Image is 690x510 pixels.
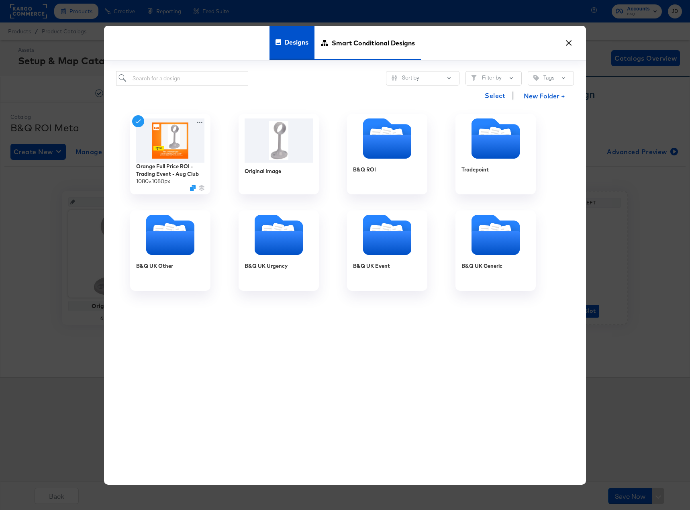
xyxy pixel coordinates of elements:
[130,215,210,255] svg: Folder
[332,25,415,60] span: Smart Conditional Designs
[190,185,196,190] svg: Duplicate
[130,114,210,194] div: Orange Full Price ROI - Trading Event - Aug Club1080×1080pxDuplicate
[347,215,427,255] svg: Folder
[116,71,248,86] input: Search for a design
[245,167,281,175] div: Original Image
[533,75,539,81] svg: Tag
[461,166,489,173] div: Tradepoint
[239,114,319,194] div: Original Image
[136,177,170,185] div: 1080 × 1080 px
[461,262,502,270] div: B&Q UK Generic
[455,114,536,194] div: Tradepoint
[455,215,536,255] svg: Folder
[353,166,376,173] div: B&Q ROI
[136,118,204,163] img: 3wCcjUpAd0apQ5ZG41-Zkg.jpg
[353,262,390,270] div: B&Q UK Event
[245,262,288,270] div: B&Q UK Urgency
[528,71,574,86] button: TagTags
[392,75,397,81] svg: Sliders
[482,88,508,104] button: Select
[465,71,522,86] button: FilterFilter by
[471,75,477,81] svg: Filter
[347,210,427,291] div: B&Q UK Event
[136,163,204,177] div: Orange Full Price ROI - Trading Event - Aug Club
[136,262,173,270] div: B&Q UK Other
[130,210,210,291] div: B&Q UK Other
[284,24,308,60] span: Designs
[386,71,459,86] button: SlidersSort by
[455,210,536,291] div: B&Q UK Generic
[561,34,576,48] button: ×
[455,118,536,159] svg: Folder
[245,118,313,163] img: 5013144005546_03c
[517,89,572,104] button: New Folder +
[239,210,319,291] div: B&Q UK Urgency
[347,114,427,194] div: B&Q ROI
[485,90,505,101] span: Select
[347,118,427,159] svg: Folder
[239,215,319,255] svg: Folder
